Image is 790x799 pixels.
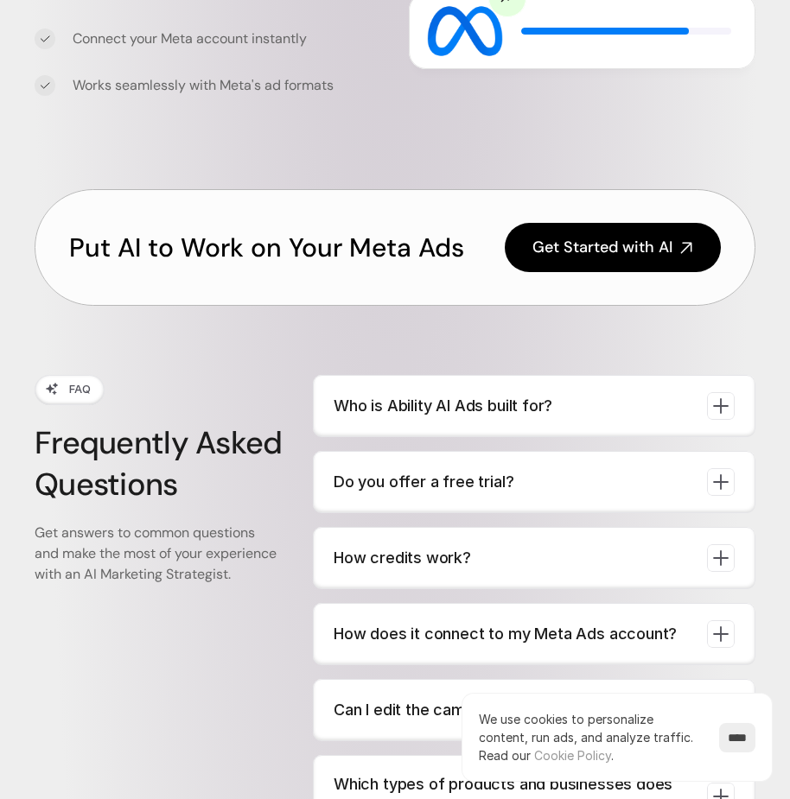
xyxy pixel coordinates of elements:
h4: Works seamlessly with Meta's ad formats [73,76,395,95]
p: Do you offer a free trial? [334,470,693,494]
h2: Put AI to Work on Your Meta Ads [69,230,481,266]
img: tick icon [40,80,50,91]
img: tick icon [40,34,50,44]
p: How does it connect to my Meta Ads account? [334,622,693,646]
a: Cookie Policy [534,748,611,763]
a: Get Started with AI [505,223,721,272]
h4: Get Started with AI [532,237,672,258]
h3: Frequently Asked Questions [35,422,292,505]
p: Can I edit the campaigns before launching? [334,698,693,722]
p: We use cookies to personalize content, run ads, and analyze traffic. [479,710,702,764]
span: Read our . [479,748,614,763]
p: with an AI Marketing Strategist. [35,564,277,585]
p: How credits work? [334,546,693,570]
h4: Connect your Meta account instantly [73,29,395,48]
p: Who is Ability AI Ads built for? [334,394,693,418]
p: FAQ [69,380,91,398]
p: Get answers to common questions [35,523,277,543]
p: and make the most of your experience [35,543,277,564]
